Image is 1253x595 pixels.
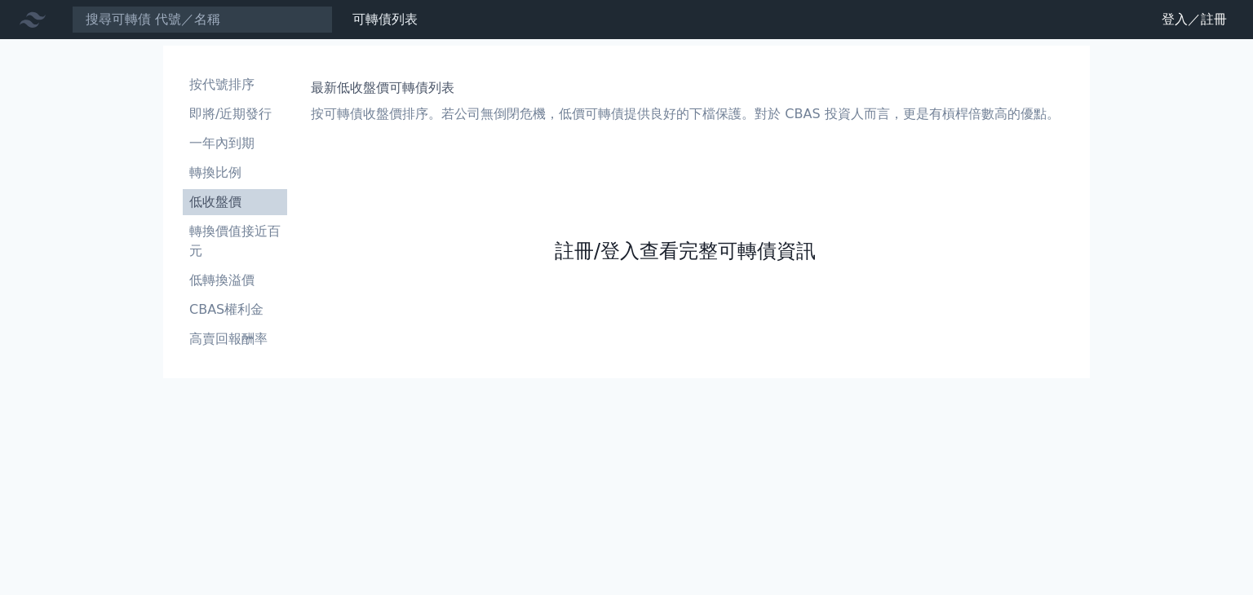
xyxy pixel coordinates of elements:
[183,160,287,186] a: 轉換比例
[311,78,1059,98] h1: 最新低收盤價可轉債列表
[183,218,287,264] a: 轉換價值接近百元
[183,300,287,320] li: CBAS權利金
[183,267,287,293] a: 低轉換溢價
[1149,7,1240,33] a: 登入／註冊
[183,163,287,183] li: 轉換比例
[183,222,287,261] li: 轉換價值接近百元
[183,101,287,127] a: 即將/近期發行
[183,297,287,323] a: CBAS權利金
[311,104,1059,124] p: 按可轉債收盤價排序。若公司無倒閉危機，低價可轉債提供良好的下檔保護。對於 CBAS 投資人而言，更是有槓桿倍數高的優點。
[183,75,287,95] li: 按代號排序
[183,329,287,349] li: 高賣回報酬率
[72,6,333,33] input: 搜尋可轉債 代號／名稱
[183,130,287,156] a: 一年內到期
[183,326,287,352] a: 高賣回報酬率
[183,271,287,290] li: 低轉換溢價
[352,11,418,27] a: 可轉債列表
[183,134,287,153] li: 一年內到期
[183,104,287,124] li: 即將/近期發行
[183,72,287,98] a: 按代號排序
[555,238,816,264] a: 註冊/登入查看完整可轉債資訊
[183,192,287,212] li: 低收盤價
[183,189,287,215] a: 低收盤價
